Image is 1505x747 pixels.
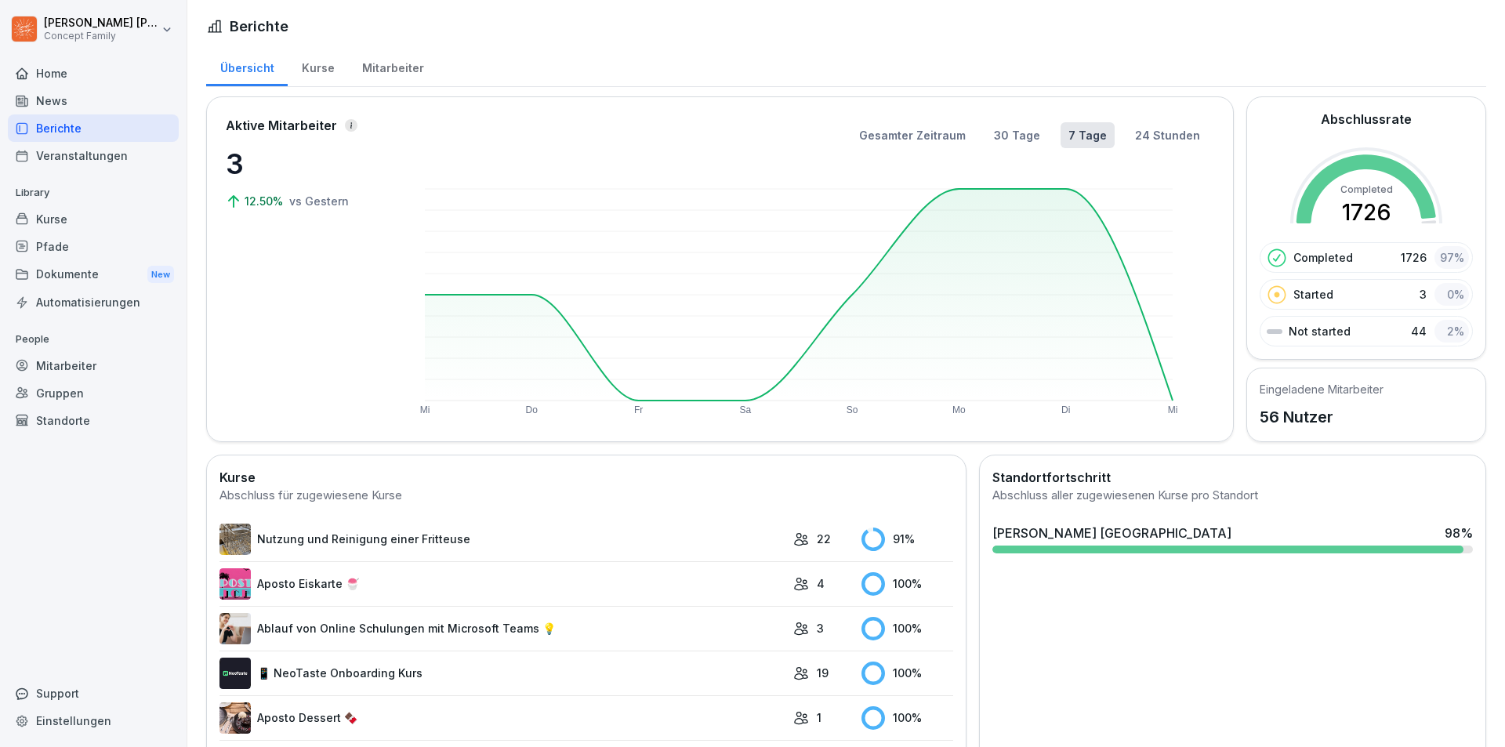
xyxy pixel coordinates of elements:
button: 7 Tage [1061,122,1115,148]
a: Übersicht [206,46,288,86]
p: Library [8,180,179,205]
p: vs Gestern [289,193,349,209]
h2: Kurse [219,468,953,487]
h2: Abschlussrate [1321,110,1412,129]
h5: Eingeladene Mitarbeiter [1260,381,1384,397]
img: jodldgla1n88m1zx1ylvr2oo.png [219,568,251,600]
div: 100 % [861,572,954,596]
text: Mo [952,404,966,415]
p: 19 [817,665,829,681]
p: 12.50% [245,193,286,209]
div: 0 % [1434,283,1469,306]
a: Aposto Dessert 🍫 [219,702,785,734]
a: Automatisierungen [8,288,179,316]
a: Berichte [8,114,179,142]
p: 4 [817,575,825,592]
p: 1726 [1401,249,1427,266]
p: [PERSON_NAME] [PERSON_NAME] [44,16,158,30]
div: 97 % [1434,246,1469,269]
a: Kurse [8,205,179,233]
text: Mi [420,404,430,415]
div: 100 % [861,617,954,640]
p: 3 [1420,286,1427,303]
a: News [8,87,179,114]
button: 30 Tage [986,122,1048,148]
a: Veranstaltungen [8,142,179,169]
a: Mitarbeiter [348,46,437,86]
div: New [147,266,174,284]
a: Pfade [8,233,179,260]
a: Mitarbeiter [8,352,179,379]
div: 100 % [861,662,954,685]
h2: Standortfortschritt [992,468,1473,487]
a: 📱 NeoTaste Onboarding Kurs [219,658,785,689]
img: b2msvuojt3s6egexuweix326.png [219,524,251,555]
div: 91 % [861,528,954,551]
div: Abschluss für zugewiesene Kurse [219,487,953,505]
text: So [847,404,858,415]
div: [PERSON_NAME] [GEOGRAPHIC_DATA] [992,524,1231,542]
button: 24 Stunden [1127,122,1208,148]
div: Dokumente [8,260,179,289]
p: 1 [817,709,821,726]
text: Sa [740,404,752,415]
a: Nutzung und Reinigung einer Fritteuse [219,524,785,555]
div: 98 % [1445,524,1473,542]
text: Do [526,404,539,415]
a: Aposto Eiskarte 🍧 [219,568,785,600]
a: DokumenteNew [8,260,179,289]
text: Fr [634,404,643,415]
div: Abschluss aller zugewiesenen Kurse pro Standort [992,487,1473,505]
p: Completed [1293,249,1353,266]
p: 3 [817,620,824,636]
img: e8eoks8cju23yjmx0b33vrq2.png [219,613,251,644]
button: Gesamter Zeitraum [851,122,974,148]
p: People [8,327,179,352]
p: Concept Family [44,31,158,42]
p: Aktive Mitarbeiter [226,116,337,135]
a: Gruppen [8,379,179,407]
p: 56 Nutzer [1260,405,1384,429]
img: rj0yud9yw1p9s21ly90334le.png [219,702,251,734]
a: Kurse [288,46,348,86]
p: Not started [1289,323,1351,339]
text: Mi [1168,404,1178,415]
text: Di [1061,404,1070,415]
a: Ablauf von Online Schulungen mit Microsoft Teams 💡 [219,613,785,644]
p: 3 [226,143,383,185]
div: 100 % [861,706,954,730]
h1: Berichte [230,16,288,37]
p: 44 [1411,323,1427,339]
p: 22 [817,531,831,547]
a: Einstellungen [8,707,179,734]
div: 2 % [1434,320,1469,343]
img: wogpw1ad3b6xttwx9rgsg3h8.png [219,658,251,689]
a: [PERSON_NAME] [GEOGRAPHIC_DATA]98% [986,517,1479,560]
a: Standorte [8,407,179,434]
div: Support [8,680,179,707]
p: Started [1293,286,1333,303]
a: Home [8,60,179,87]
